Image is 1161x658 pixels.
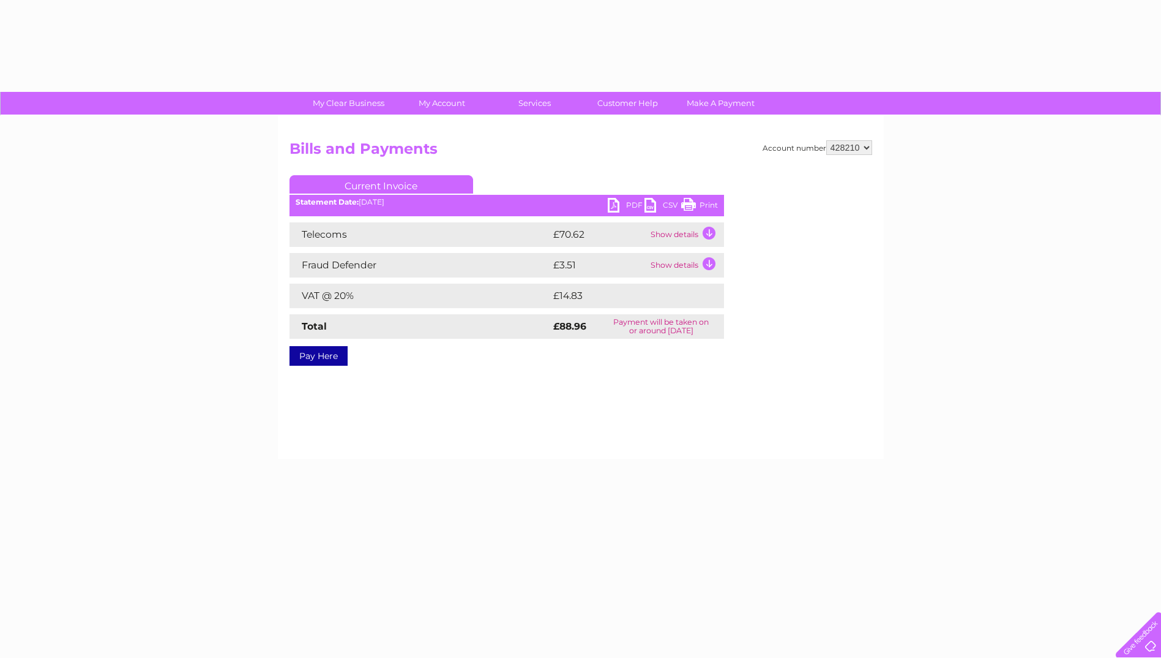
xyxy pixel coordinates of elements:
[289,346,348,366] a: Pay Here
[648,222,724,247] td: Show details
[289,175,473,194] a: Current Invoice
[670,92,771,115] a: Make A Payment
[550,222,648,247] td: £70.62
[289,140,872,164] h2: Bills and Payments
[553,320,586,332] strong: £88.96
[763,140,872,155] div: Account number
[289,253,550,278] td: Fraud Defender
[296,197,359,206] b: Statement Date:
[550,284,698,308] td: £14.83
[608,198,644,216] a: PDF
[550,253,648,278] td: £3.51
[289,284,550,308] td: VAT @ 20%
[289,198,724,206] div: [DATE]
[289,222,550,247] td: Telecoms
[681,198,718,216] a: Print
[302,320,327,332] strong: Total
[484,92,585,115] a: Services
[298,92,399,115] a: My Clear Business
[644,198,681,216] a: CSV
[391,92,492,115] a: My Account
[648,253,724,278] td: Show details
[599,314,724,339] td: Payment will be taken on or around [DATE]
[577,92,678,115] a: Customer Help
